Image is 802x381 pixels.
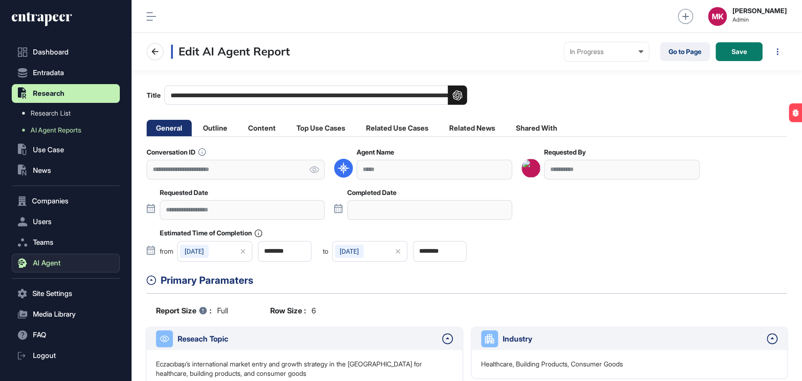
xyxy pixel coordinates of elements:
[147,148,206,156] label: Conversation ID
[506,120,567,136] li: Shared With
[732,48,747,55] span: Save
[12,212,120,231] button: Users
[33,48,69,56] span: Dashboard
[32,290,72,297] span: Site Settings
[12,284,120,303] button: Site Settings
[335,245,364,258] div: [DATE]
[12,233,120,252] button: Teams
[16,105,120,122] a: Research List
[357,148,394,156] label: Agent Name
[31,126,81,134] span: AI Agent Reports
[708,7,727,26] button: MK
[33,146,64,154] span: Use Case
[33,167,51,174] span: News
[194,120,237,136] li: Outline
[544,148,586,156] label: Requested By
[33,69,64,77] span: Entradata
[12,63,120,82] button: Entradata
[161,273,787,288] div: Primary Paramaters
[732,7,787,15] strong: [PERSON_NAME]
[156,305,228,316] div: full
[33,239,54,246] span: Teams
[33,352,56,359] span: Logout
[357,120,438,136] li: Related Use Cases
[156,305,211,316] b: Report Size :
[12,84,120,103] button: Research
[732,16,787,23] span: Admin
[12,161,120,180] button: News
[160,229,262,237] label: Estimated Time of Completion
[147,86,467,105] label: Title
[503,333,763,344] div: Industry
[33,311,76,318] span: Media Library
[323,248,328,255] span: to
[171,45,290,59] h3: Edit AI Agent Report
[440,120,505,136] li: Related News
[12,43,120,62] a: Dashboard
[156,359,453,378] p: Eczacıbaşı’s international market entry and growth strategy in the [GEOGRAPHIC_DATA] for healthca...
[160,248,173,255] span: from
[522,159,540,178] img: [object%20Promise]
[347,189,397,196] label: Completed Date
[16,122,120,139] a: AI Agent Reports
[180,245,209,258] div: [DATE]
[270,305,306,316] b: Row Size :
[270,305,316,316] div: 6
[481,359,623,369] p: Healthcare, Building Products, Consumer Goods
[147,120,192,136] li: General
[33,331,46,339] span: FAQ
[33,90,64,97] span: Research
[570,48,643,55] div: In Progress
[31,109,70,117] span: Research List
[660,42,710,61] a: Go to Page
[12,254,120,272] button: AI Agent
[12,326,120,344] button: FAQ
[32,197,69,205] span: Companies
[178,333,437,344] div: Reseach Topic
[33,218,52,225] span: Users
[12,346,120,365] a: Logout
[160,189,208,196] label: Requested Date
[12,192,120,210] button: Companies
[164,86,467,105] input: Title
[12,140,120,159] button: Use Case
[12,305,120,324] button: Media Library
[287,120,355,136] li: Top Use Cases
[33,259,61,267] span: AI Agent
[239,120,285,136] li: Content
[716,42,763,61] button: Save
